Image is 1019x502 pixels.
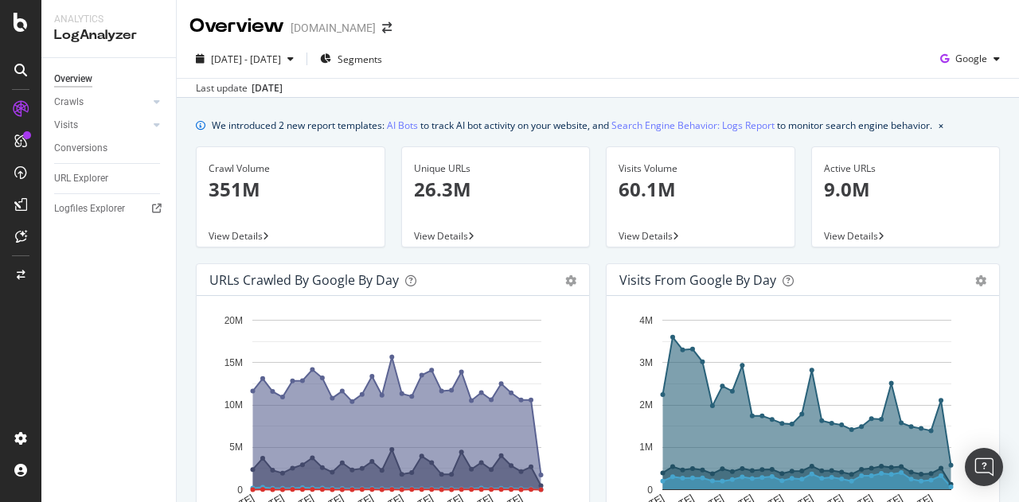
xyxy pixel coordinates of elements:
button: Segments [314,46,388,72]
div: Visits from Google by day [619,272,776,288]
p: 351M [209,176,373,203]
text: 1M [639,442,653,453]
div: URL Explorer [54,170,108,187]
div: gear [975,275,986,286]
div: Visits [54,117,78,134]
div: Conversions [54,140,107,157]
div: Logfiles Explorer [54,200,125,217]
div: Active URLs [824,161,988,176]
div: gear [565,275,576,286]
a: Crawls [54,94,149,111]
div: Crawls [54,94,84,111]
button: close banner [935,114,947,137]
div: [DOMAIN_NAME] [291,20,376,36]
span: View Details [824,229,878,243]
p: 9.0M [824,176,988,203]
a: URL Explorer [54,170,165,187]
text: 15M [224,357,243,368]
div: LogAnalyzer [54,26,163,45]
text: 3M [639,357,653,368]
a: AI Bots [387,117,418,134]
span: Google [955,52,987,65]
a: Search Engine Behavior: Logs Report [611,117,775,134]
text: 0 [237,484,243,496]
div: arrow-right-arrow-left [382,22,392,33]
div: Crawl Volume [209,161,373,176]
div: Overview [54,71,92,88]
span: Segments [338,53,382,66]
a: Logfiles Explorer [54,200,165,217]
div: Visits Volume [619,161,783,176]
p: 26.3M [414,176,578,203]
div: [DATE] [252,81,283,95]
text: 5M [229,442,243,453]
text: 0 [647,484,653,496]
button: [DATE] - [DATE] [189,46,300,72]
div: Analytics [54,13,163,26]
span: [DATE] - [DATE] [211,53,281,66]
a: Overview [54,71,165,88]
div: Last update [196,81,283,95]
p: 60.1M [619,176,783,203]
text: 4M [639,315,653,326]
div: info banner [196,117,1000,134]
button: Google [934,46,1006,72]
text: 2M [639,399,653,411]
span: View Details [209,229,263,243]
a: Conversions [54,140,165,157]
a: Visits [54,117,149,134]
div: Unique URLs [414,161,578,176]
span: View Details [414,229,468,243]
text: 10M [224,399,243,411]
span: View Details [619,229,673,243]
div: We introduced 2 new report templates: to track AI bot activity on your website, and to monitor se... [212,117,932,134]
text: 20M [224,315,243,326]
div: Open Intercom Messenger [965,448,1003,486]
div: Overview [189,13,284,40]
div: URLs Crawled by Google by day [209,272,399,288]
